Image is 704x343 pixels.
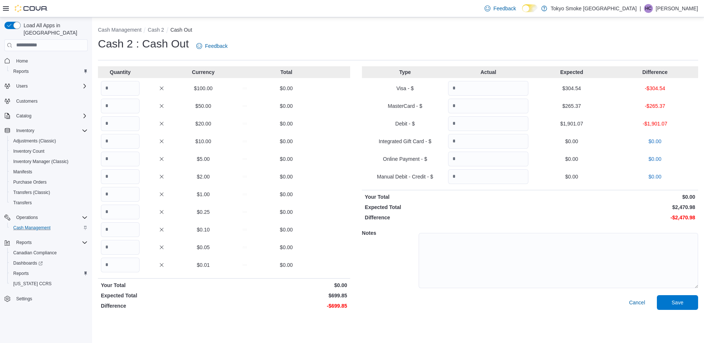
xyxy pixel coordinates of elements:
[101,152,140,166] input: Quantity
[16,128,34,134] span: Inventory
[531,204,695,211] p: $2,470.98
[531,193,695,201] p: $0.00
[184,191,223,198] p: $1.00
[365,214,529,221] p: Difference
[551,4,637,13] p: Tokyo Smoke [GEOGRAPHIC_DATA]
[10,198,88,207] span: Transfers
[10,259,46,268] a: Dashboards
[101,302,222,310] p: Difference
[10,188,53,197] a: Transfers (Classic)
[365,120,445,127] p: Debit - $
[184,226,223,233] p: $0.10
[98,27,141,33] button: Cash Management
[10,167,35,176] a: Manifests
[4,53,88,323] nav: Complex example
[13,213,88,222] span: Operations
[10,269,32,278] a: Reports
[267,85,306,92] p: $0.00
[7,268,91,279] button: Reports
[365,85,445,92] p: Visa - $
[615,68,695,76] p: Difference
[7,167,91,177] button: Manifests
[10,137,59,145] a: Adjustments (Classic)
[13,159,68,165] span: Inventory Manager (Classic)
[13,294,35,303] a: Settings
[7,156,91,167] button: Inventory Manager (Classic)
[448,68,528,76] p: Actual
[7,279,91,289] button: [US_STATE] CCRS
[205,42,228,50] span: Feedback
[184,261,223,269] p: $0.01
[7,177,91,187] button: Purchase Orders
[184,208,223,216] p: $0.25
[184,68,223,76] p: Currency
[448,169,528,184] input: Quantity
[522,4,538,12] input: Dark Mode
[644,4,653,13] div: Heather Chafe
[13,281,52,287] span: [US_STATE] CCRS
[615,173,695,180] p: $0.00
[626,295,648,310] button: Cancel
[16,215,38,220] span: Operations
[482,1,519,16] a: Feedback
[615,120,695,127] p: -$1,901.07
[13,97,41,106] a: Customers
[13,179,47,185] span: Purchase Orders
[13,126,37,135] button: Inventory
[448,152,528,166] input: Quantity
[101,99,140,113] input: Quantity
[10,279,88,288] span: Washington CCRS
[98,26,698,35] nav: An example of EuiBreadcrumbs
[267,173,306,180] p: $0.00
[267,138,306,145] p: $0.00
[448,116,528,131] input: Quantity
[531,155,612,163] p: $0.00
[267,191,306,198] p: $0.00
[13,238,88,247] span: Reports
[10,248,88,257] span: Canadian Compliance
[10,269,88,278] span: Reports
[13,82,31,91] button: Users
[267,261,306,269] p: $0.00
[362,226,417,240] h5: Notes
[184,173,223,180] p: $2.00
[267,244,306,251] p: $0.00
[184,138,223,145] p: $10.00
[365,102,445,110] p: MasterCard - $
[7,198,91,208] button: Transfers
[13,126,88,135] span: Inventory
[10,137,88,145] span: Adjustments (Classic)
[1,56,91,66] button: Home
[170,27,192,33] button: Cash Out
[13,148,45,154] span: Inventory Count
[10,147,47,156] a: Inventory Count
[10,67,32,76] a: Reports
[267,102,306,110] p: $0.00
[645,4,651,13] span: HC
[101,282,222,289] p: Your Total
[13,294,88,303] span: Settings
[1,125,91,136] button: Inventory
[13,68,29,74] span: Reports
[493,5,516,12] span: Feedback
[101,222,140,237] input: Quantity
[656,4,698,13] p: [PERSON_NAME]
[10,167,88,176] span: Manifests
[101,187,140,202] input: Quantity
[267,208,306,216] p: $0.00
[13,57,31,66] a: Home
[225,282,347,289] p: $0.00
[1,237,91,248] button: Reports
[16,98,38,104] span: Customers
[365,138,445,145] p: Integrated Gift Card - $
[21,22,88,36] span: Load All Apps in [GEOGRAPHIC_DATA]
[10,67,88,76] span: Reports
[13,225,50,231] span: Cash Management
[184,155,223,163] p: $5.00
[267,155,306,163] p: $0.00
[184,244,223,251] p: $0.05
[531,85,612,92] p: $304.54
[1,111,91,121] button: Catalog
[101,205,140,219] input: Quantity
[10,178,50,187] a: Purchase Orders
